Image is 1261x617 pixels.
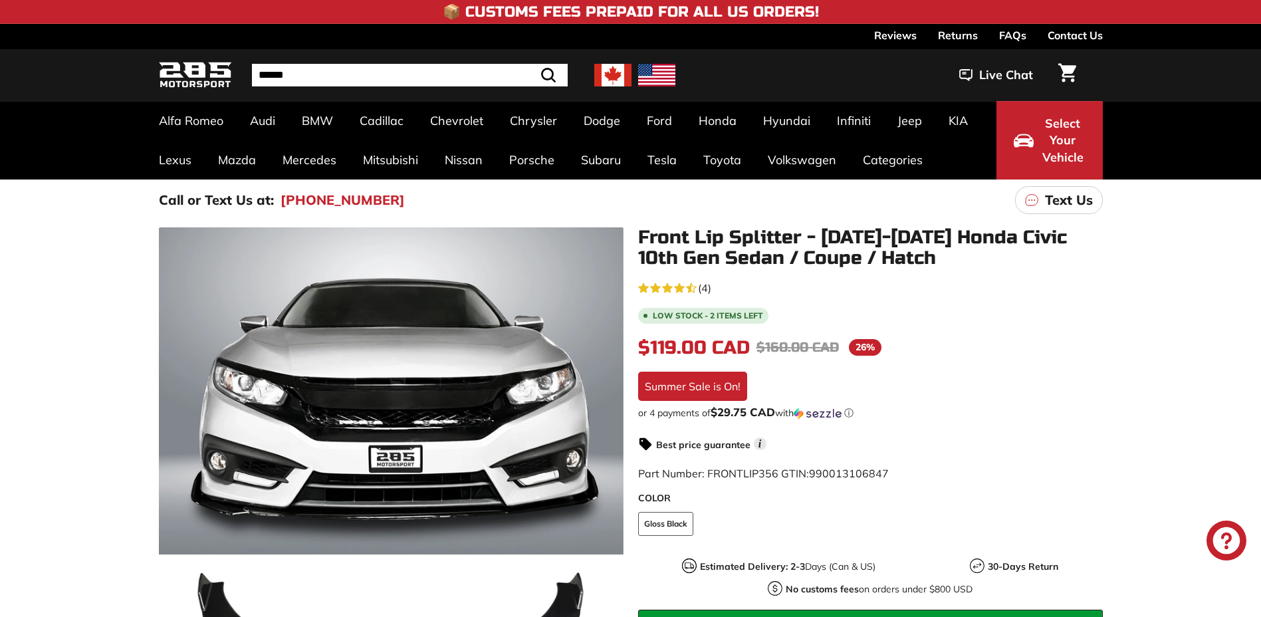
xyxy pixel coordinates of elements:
span: Select Your Vehicle [1040,115,1086,166]
inbox-online-store-chat: Shopify online store chat [1203,521,1250,564]
a: Mercedes [269,140,350,180]
label: COLOR [638,491,1103,505]
a: Alfa Romeo [146,101,237,140]
a: Tesla [634,140,690,180]
a: Categories [850,140,936,180]
p: Days (Can & US) [700,560,875,574]
a: Mitsubishi [350,140,431,180]
span: $29.75 CAD [711,405,775,419]
a: [PHONE_NUMBER] [281,190,405,210]
a: BMW [288,101,346,140]
strong: Best price guarantee [656,439,750,451]
a: Cadillac [346,101,417,140]
div: Summer Sale is On! [638,372,747,401]
h1: Front Lip Splitter - [DATE]-[DATE] Honda Civic 10th Gen Sedan / Coupe / Hatch [638,227,1103,269]
a: Nissan [431,140,496,180]
a: KIA [935,101,981,140]
button: Select Your Vehicle [996,101,1103,180]
p: on orders under $800 USD [786,582,973,596]
a: Mazda [205,140,269,180]
span: 26% [849,339,881,356]
a: Audi [237,101,288,140]
strong: 30-Days Return [988,560,1058,572]
img: Sezzle [794,408,842,420]
strong: Estimated Delivery: 2-3 [700,560,805,572]
img: Logo_285_Motorsport_areodynamics_components [159,60,232,91]
span: $160.00 CAD [756,339,839,356]
a: Contact Us [1048,24,1103,47]
a: Hyundai [750,101,824,140]
div: or 4 payments of with [638,406,1103,420]
span: (4) [698,280,711,296]
span: Low stock - 2 items left [653,312,763,320]
a: Chrysler [497,101,570,140]
span: Live Chat [979,66,1033,84]
a: Dodge [570,101,633,140]
strong: No customs fees [786,583,859,595]
a: Cart [1050,53,1084,98]
input: Search [252,64,568,86]
a: Jeep [884,101,935,140]
a: Ford [633,101,685,140]
a: Toyota [690,140,754,180]
span: Part Number: FRONTLIP356 GTIN: [638,467,889,480]
span: i [754,437,766,450]
a: Volkswagen [754,140,850,180]
button: Live Chat [942,59,1050,92]
div: or 4 payments of$29.75 CADwithSezzle Click to learn more about Sezzle [638,406,1103,420]
a: Honda [685,101,750,140]
span: 990013106847 [809,467,889,480]
a: Returns [938,24,978,47]
p: Call or Text Us at: [159,190,274,210]
span: $119.00 CAD [638,336,750,359]
a: Porsche [496,140,568,180]
a: 4.3 rating (4 votes) [638,279,1103,296]
a: Text Us [1015,186,1103,214]
a: Infiniti [824,101,884,140]
a: FAQs [999,24,1026,47]
p: Text Us [1045,190,1093,210]
a: Chevrolet [417,101,497,140]
h4: 📦 Customs Fees Prepaid for All US Orders! [443,4,819,20]
a: Reviews [874,24,917,47]
a: Subaru [568,140,634,180]
a: Lexus [146,140,205,180]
